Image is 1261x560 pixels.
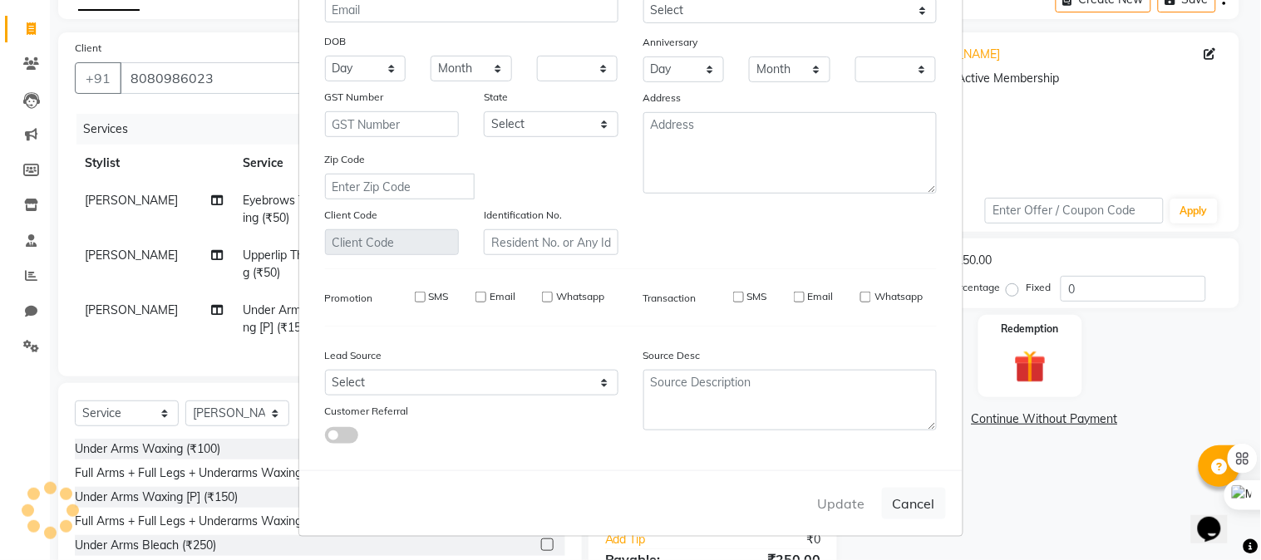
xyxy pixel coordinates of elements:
label: Zip Code [325,152,366,167]
label: Whatsapp [874,289,923,304]
input: Client Code [325,229,460,255]
label: State [484,90,508,105]
label: Transaction [643,291,697,306]
a: Back to Top [25,22,90,36]
h3: Style [7,52,243,71]
iframe: chat widget [1191,494,1244,543]
label: Lead Source [325,348,382,363]
button: Cancel [882,488,946,519]
label: Identification No. [484,208,562,223]
label: SMS [429,289,449,304]
label: Whatsapp [556,289,604,304]
label: Address [643,91,682,106]
label: Client Code [325,208,378,223]
span: 16 px [20,115,47,130]
label: Source Desc [643,348,701,363]
label: Anniversary [643,35,698,50]
div: Outline [7,7,243,22]
label: DOB [325,34,347,49]
label: Customer Referral [325,404,409,419]
label: Email [490,289,515,304]
label: Email [808,289,834,304]
input: Enter Zip Code [325,174,475,199]
label: Promotion [325,291,373,306]
label: Font Size [7,101,57,115]
input: GST Number [325,111,460,137]
label: GST Number [325,90,384,105]
input: Resident No. or Any Id [484,229,618,255]
label: SMS [747,289,767,304]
